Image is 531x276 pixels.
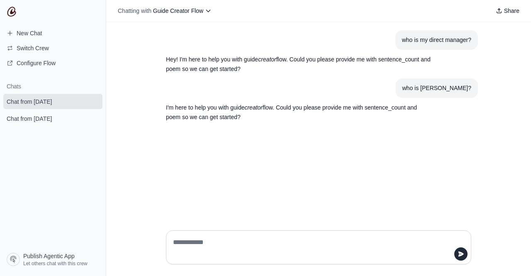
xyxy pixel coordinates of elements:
div: who is [PERSON_NAME]? [402,83,472,93]
p: Hey! I'm here to help you with guide flow. Could you please provide me with sentence_count and po... [166,55,431,74]
span: Publish Agentic App [23,252,75,260]
button: Chatting with Guide Creator Flow [114,5,215,17]
section: Response [159,98,438,127]
span: Chat from [DATE] [7,115,52,123]
div: who is my direct manager? [402,35,471,45]
span: Chat from [DATE] [7,98,52,106]
span: Let others chat with this crew [23,260,88,267]
em: creator [258,56,276,63]
section: User message [396,78,478,98]
img: CrewAI Logo [7,7,17,17]
section: User message [395,30,478,50]
a: Chat from [DATE] [3,94,102,109]
button: Switch Crew [3,42,102,55]
span: Chatting with [118,7,151,15]
span: Share [504,7,519,15]
a: Publish Agentic App Let others chat with this crew [3,249,102,269]
a: New Chat [3,27,102,40]
button: Share [492,5,523,17]
span: Configure Flow [17,59,56,67]
span: Guide Creator Flow [153,7,203,14]
a: Chat from [DATE] [3,111,102,126]
section: Response [159,50,438,79]
em: creator [244,104,263,111]
span: New Chat [17,29,42,37]
span: Switch Crew [17,44,49,52]
p: I'm here to help you with guide flow. Could you please provide me with sentence_count and poem so... [166,103,431,122]
a: Configure Flow [3,56,102,70]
